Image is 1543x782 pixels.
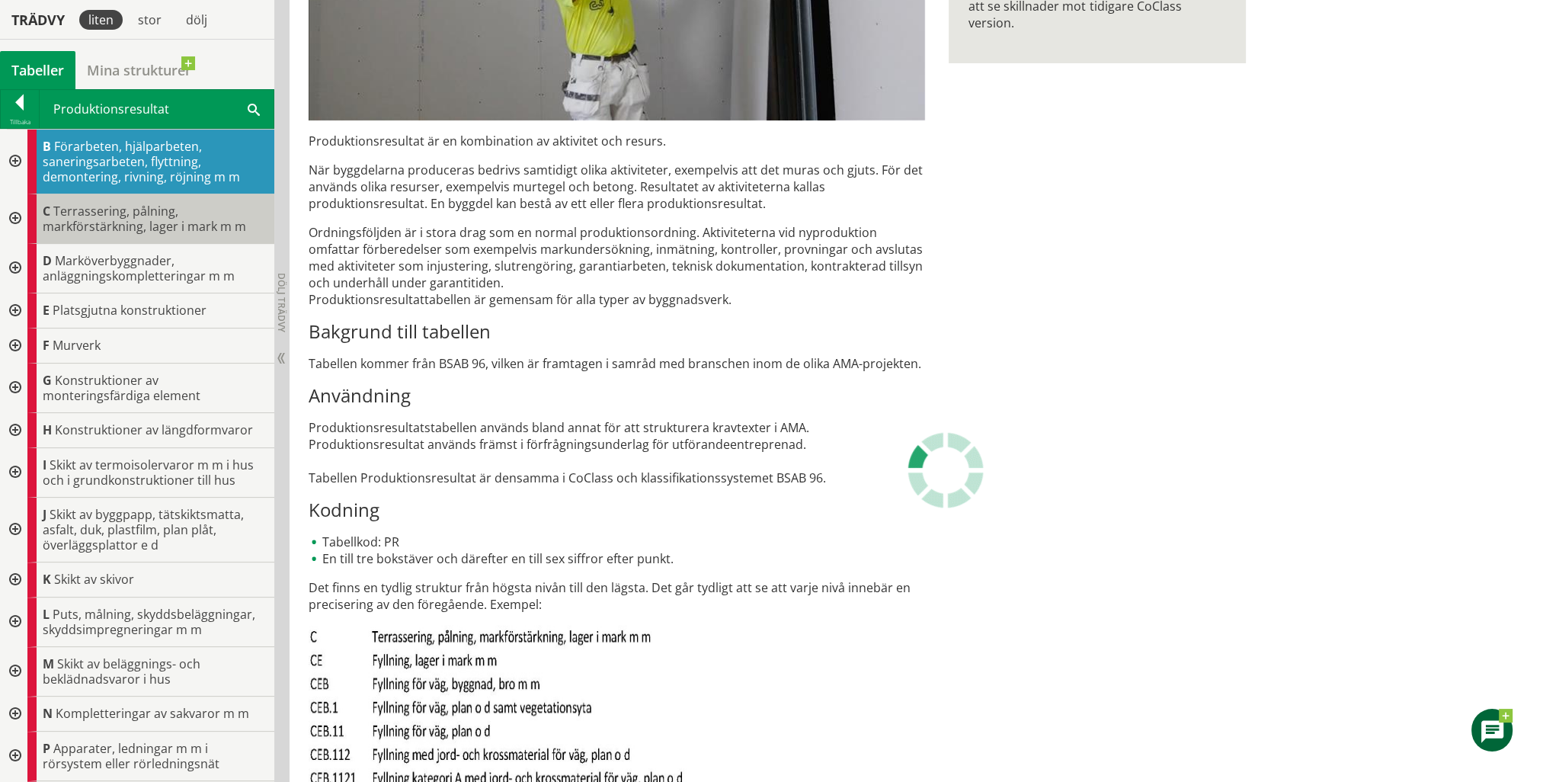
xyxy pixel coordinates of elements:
p: Produktionsresultat är en kombination av aktivitet och resurs. [309,133,925,149]
span: F [43,337,50,354]
span: Skikt av byggpapp, tätskiktsmatta, asfalt, duk, plastfilm, plan plåt, överläggsplattor e d [43,506,244,553]
div: Produktionsresultat [40,90,274,128]
p: Det finns en tydlig struktur från högsta nivån till den lägsta. Det går tydligt att se att varje ... [309,579,925,613]
h3: Kodning [309,498,925,521]
span: G [43,372,52,389]
span: Terrassering, pålning, markförstärkning, lager i mark m m [43,203,246,235]
h3: Bakgrund till tabellen [309,320,925,343]
span: I [43,457,46,473]
p: Tabellen kommer från BSAB 96, vilken är framtagen i samråd med branschen inom de olika AMA-projek... [309,355,925,372]
span: J [43,506,46,523]
span: C [43,203,50,220]
span: B [43,138,51,155]
span: Konstruktioner av monteringsfärdiga element [43,372,200,404]
div: dölj [177,10,216,30]
span: L [43,606,50,623]
div: Trädvy [3,11,73,28]
span: Konstruktioner av längdformvaror [55,421,253,438]
div: Tillbaka [1,116,39,128]
span: K [43,571,51,588]
h3: Användning [309,384,925,407]
p: När byggdelarna produceras bedrivs samtidigt olika aktiviteter, exempelvis att det muras och gjut... [309,162,925,212]
img: Laddar [908,432,984,508]
p: Produktionsresultatstabellen används bland annat för att strukturera kravtexter i AMA. Produktion... [309,419,925,486]
span: E [43,302,50,319]
span: Murverk [53,337,101,354]
span: Dölj trädvy [275,273,288,332]
span: Sök i tabellen [248,101,260,117]
span: Puts, målning, skyddsbeläggningar, skyddsimpregneringar m m [43,606,255,638]
span: Apparater, ledningar m m i rörsystem eller rörledningsnät [43,740,219,772]
div: stor [129,10,171,30]
span: Förarbeten, hjälparbeten, saneringsarbeten, flyttning, demontering, rivning, röjning m m [43,138,240,185]
li: En till tre bokstäver och därefter en till sex siffror efter punkt. [309,550,925,567]
div: liten [79,10,123,30]
span: P [43,740,50,757]
span: N [43,705,53,722]
span: H [43,421,52,438]
span: D [43,252,52,269]
span: Kompletteringar av sakvaror m m [56,705,249,722]
span: M [43,655,54,672]
span: Platsgjutna konstruktioner [53,302,206,319]
p: Ordningsföljden är i stora drag som en normal produktionsordning. Aktiviteterna vid nyproduktion ... [309,224,925,308]
span: Skikt av termoisolervaror m m i hus och i grundkonstruktioner till hus [43,457,254,489]
span: Skikt av beläggnings- och beklädnadsvaror i hus [43,655,200,687]
li: Tabellkod: PR [309,534,925,550]
span: Marköverbyggnader, anläggningskompletteringar m m [43,252,235,284]
a: Mina strukturer [75,51,203,89]
span: Skikt av skivor [54,571,134,588]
